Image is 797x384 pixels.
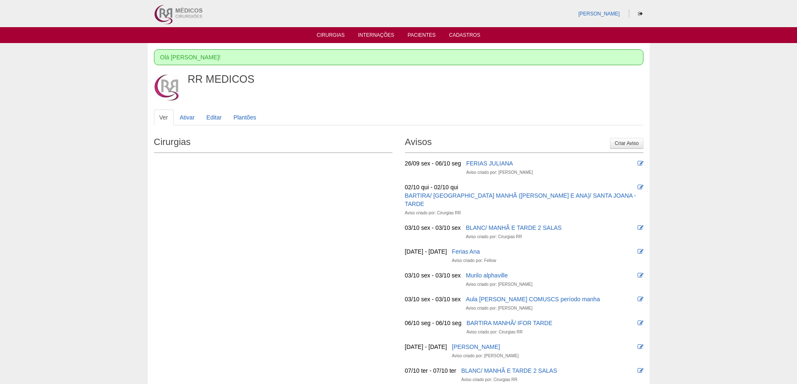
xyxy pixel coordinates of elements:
[228,109,261,125] a: Plantões
[174,109,200,125] a: Ativar
[466,296,600,303] a: Aula [PERSON_NAME] COMUSCS período manha
[466,233,522,241] div: Aviso criado por: Cirurgias RR
[466,224,561,231] a: BLANC/ MANHÃ E TARDE 2 SALAS
[466,160,513,167] a: FERIAS JULIANA
[466,280,532,289] div: Aviso criado por: [PERSON_NAME]
[638,272,643,278] i: Editar
[466,328,523,336] div: Aviso criado por: Cirurgias RR
[466,320,552,326] a: BARTIRA MANHÃ/ IFOR TARDE
[638,320,643,326] i: Editar
[638,11,643,16] i: Sair
[466,272,507,279] a: Murilo alphaville
[405,209,461,217] div: Aviso criado por: Cirurgias RR
[452,343,500,350] a: [PERSON_NAME]
[154,49,643,65] div: Olá [PERSON_NAME]!
[154,74,179,101] img: imagem de RR MEDICOS
[405,295,461,303] div: 03/10 sex - 03/10 sex
[578,11,620,17] a: [PERSON_NAME]
[638,249,643,254] i: Editar
[154,109,174,125] a: Ver
[466,304,532,313] div: Aviso criado por: [PERSON_NAME]
[638,296,643,302] i: Editar
[405,159,461,168] div: 26/09 sex - 06/10 seg
[461,376,517,384] div: Aviso criado por: Cirurgias RR
[638,160,643,166] i: Editar
[638,184,643,190] i: Editar
[154,74,643,84] h1: RR MEDICOS
[461,367,557,374] a: BLANC/ MANHÃ E TARDE 2 SALAS
[452,248,480,255] a: Ferias Ana
[638,344,643,350] i: Editar
[358,32,395,41] a: Internações
[449,32,480,41] a: Cadastros
[201,109,227,125] a: Editar
[610,138,643,149] a: Criar Aviso
[407,32,436,41] a: Pacientes
[405,319,461,327] div: 06/10 seg - 06/10 seg
[405,366,456,375] div: 07/10 ter - 07/10 ter
[405,192,636,207] a: BARTIRA/ [GEOGRAPHIC_DATA] MANHÃ ([PERSON_NAME] E ANA)/ SANTA JOANA -TARDE
[452,257,496,265] div: Aviso criado por: Fellow
[405,183,459,191] div: 02/10 qui - 02/10 qui
[405,343,447,351] div: [DATE] - [DATE]
[638,225,643,231] i: Editar
[405,247,447,256] div: [DATE] - [DATE]
[405,134,643,153] h2: Avisos
[452,352,518,360] div: Aviso criado por: [PERSON_NAME]
[405,271,461,280] div: 03/10 sex - 03/10 sex
[154,134,392,153] h2: Cirurgias
[154,84,179,91] a: Ver perfil do usuário.
[638,368,643,374] i: Editar
[405,224,461,232] div: 03/10 sex - 03/10 sex
[317,32,345,41] a: Cirurgias
[466,168,533,177] div: Aviso criado por: [PERSON_NAME]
